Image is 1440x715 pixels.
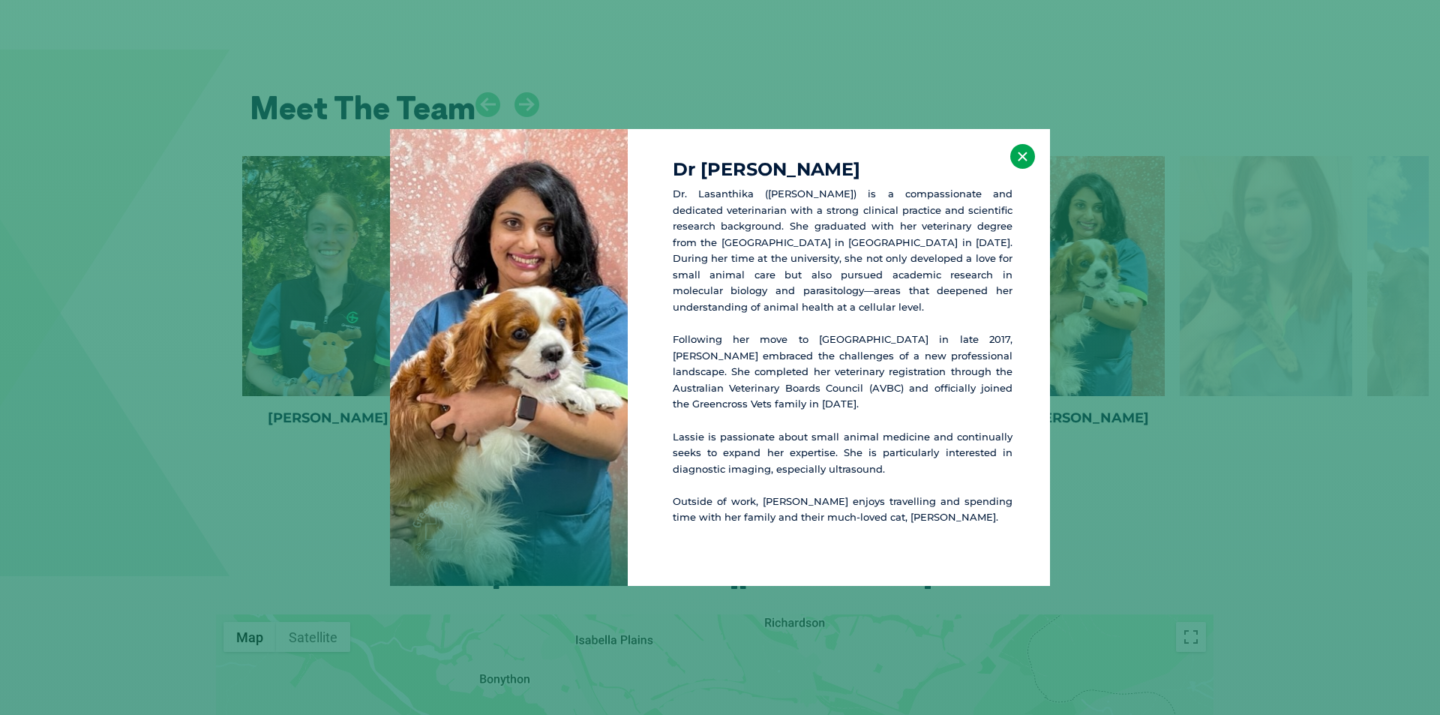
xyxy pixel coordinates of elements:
h4: Dr [PERSON_NAME] [673,161,1012,179]
p: Outside of work, [PERSON_NAME] enjoys travelling and spending time with her family and their much... [673,494,1012,526]
p: Following her move to [GEOGRAPHIC_DATA] in late 2017, [PERSON_NAME] embraced the challenges of a ... [673,332,1012,413]
button: × [1010,144,1035,169]
p: Dr. Lasanthika ([PERSON_NAME]) is a compassionate and dedicated veterinarian with a strong clinic... [673,186,1012,316]
p: Lassie is passionate about small animal medicine and continually seeks to expand her expertise. S... [673,429,1012,478]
